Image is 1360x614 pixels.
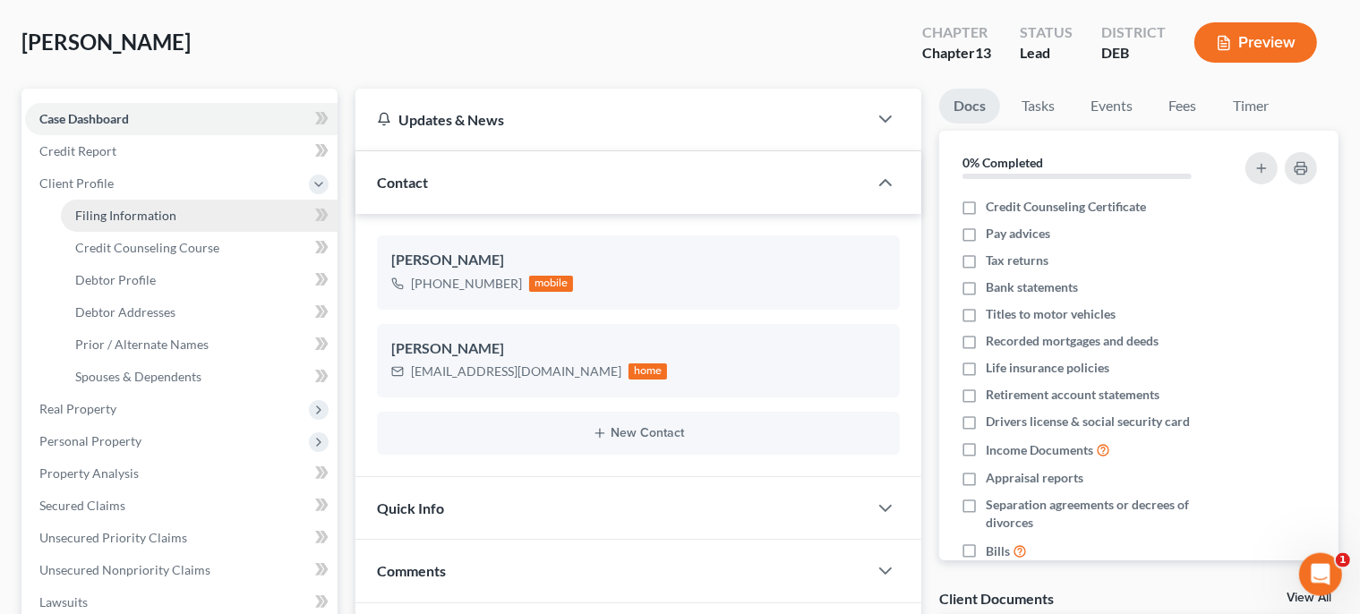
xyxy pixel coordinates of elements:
strong: 0% Completed [962,155,1043,170]
a: Docs [939,89,1000,124]
span: Bank statements [986,278,1078,296]
span: Recorded mortgages and deeds [986,332,1159,350]
span: Debtor Profile [75,272,156,287]
span: 1 [1336,553,1350,567]
button: Preview [1194,22,1317,63]
div: District [1101,22,1166,43]
span: Income Documents [986,441,1093,459]
span: Comments [377,562,446,579]
span: Unsecured Nonpriority Claims [39,562,210,577]
div: home [629,363,668,379]
span: Real Property [39,401,116,416]
a: Prior / Alternate Names [61,328,338,361]
div: DEB [1101,43,1166,64]
a: Credit Counseling Course [61,232,338,264]
a: Case Dashboard [25,103,338,135]
a: Debtor Profile [61,264,338,296]
a: Property Analysis [25,457,338,490]
span: Property Analysis [39,465,139,481]
a: Unsecured Nonpriority Claims [25,554,338,586]
span: Spouses & Dependents [75,369,201,384]
span: Pay advices [986,225,1050,243]
a: Filing Information [61,200,338,232]
span: Credit Counseling Course [75,240,219,255]
a: Timer [1219,89,1283,124]
span: Lawsuits [39,594,88,610]
div: Lead [1020,43,1073,64]
div: Client Documents [939,589,1054,608]
span: Contact [377,174,428,191]
div: Chapter [922,43,991,64]
span: Prior / Alternate Names [75,337,209,352]
a: Events [1076,89,1147,124]
div: [EMAIL_ADDRESS][DOMAIN_NAME] [411,362,621,380]
a: Unsecured Priority Claims [25,522,338,554]
span: Separation agreements or decrees of divorces [986,496,1223,532]
a: View All [1287,592,1331,604]
div: [PHONE_NUMBER] [411,275,522,293]
span: Client Profile [39,175,114,191]
span: Credit Counseling Certificate [986,198,1146,216]
span: Bills [986,542,1010,560]
span: Filing Information [75,208,176,223]
span: Appraisal reports [986,469,1083,487]
div: Status [1020,22,1073,43]
a: Fees [1154,89,1211,124]
span: Case Dashboard [39,111,129,126]
div: [PERSON_NAME] [391,338,885,360]
iframe: Intercom live chat [1299,553,1342,596]
div: Updates & News [377,110,846,129]
a: Credit Report [25,135,338,167]
span: Quick Info [377,499,444,516]
span: Unsecured Priority Claims [39,530,187,545]
button: New Contact [391,426,885,440]
span: Titles to motor vehicles [986,305,1116,323]
span: Personal Property [39,433,141,448]
div: Chapter [922,22,991,43]
span: Secured Claims [39,498,125,513]
span: Credit Report [39,143,116,158]
span: Retirement account statements [986,386,1159,404]
div: mobile [529,276,574,292]
a: Tasks [1007,89,1069,124]
span: 13 [975,44,991,61]
span: [PERSON_NAME] [21,29,191,55]
div: [PERSON_NAME] [391,250,885,271]
span: Tax returns [986,252,1048,269]
span: Drivers license & social security card [986,413,1190,431]
a: Debtor Addresses [61,296,338,328]
span: Life insurance policies [986,359,1109,377]
a: Spouses & Dependents [61,361,338,393]
span: Debtor Addresses [75,304,175,320]
a: Secured Claims [25,490,338,522]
